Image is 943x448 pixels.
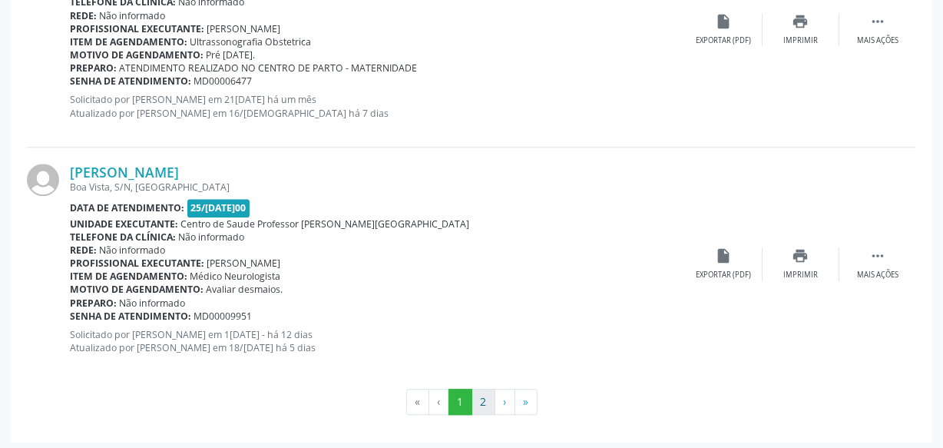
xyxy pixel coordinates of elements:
span: Não informado [120,297,186,310]
a: [PERSON_NAME] [70,164,179,181]
div: Mais ações [857,270,898,280]
b: Rede: [70,244,97,257]
span: Médico Neurologista [190,270,281,283]
b: Rede: [70,9,97,22]
i: insert_drive_file [716,13,733,30]
b: Preparo: [70,61,117,75]
ul: Pagination [27,389,916,415]
b: Profissional executante: [70,22,204,35]
span: Não informado [179,231,245,244]
b: Motivo de agendamento: [70,48,203,61]
span: Avaliar desmaios. [207,283,283,296]
b: Data de atendimento: [70,201,184,214]
b: Profissional executante: [70,257,204,270]
b: Telefone da clínica: [70,231,176,244]
span: MD00009951 [194,310,253,323]
i: insert_drive_file [716,247,733,264]
b: Preparo: [70,297,117,310]
button: Go to page 1 [448,389,472,415]
p: Solicitado por [PERSON_NAME] em 21[DATE] há um mês Atualizado por [PERSON_NAME] em 16/[DEMOGRAPHI... [70,93,686,119]
span: [PERSON_NAME] [207,257,281,270]
span: MD00006477 [194,75,253,88]
i:  [869,13,886,30]
p: Solicitado por [PERSON_NAME] em 1[DATE] - há 12 dias Atualizado por [PERSON_NAME] em 18/[DATE] há... [70,328,686,354]
span: Ultrassonografia Obstetrica [190,35,312,48]
span: ATENDIMENTO REALIZADO NO CENTRO DE PARTO - MATERNIDADE [120,61,418,75]
span: Centro de Saude Professor [PERSON_NAME][GEOGRAPHIC_DATA] [181,217,470,231]
b: Item de agendamento: [70,270,187,283]
span: [PERSON_NAME] [207,22,281,35]
b: Senha de atendimento: [70,310,191,323]
button: Go to next page [495,389,515,415]
span: 25/[DATE]00 [187,199,250,217]
img: img [27,164,59,196]
span: Não informado [100,9,166,22]
i: print [792,247,809,264]
button: Go to page 2 [471,389,495,415]
div: Exportar (PDF) [696,270,752,280]
b: Motivo de agendamento: [70,283,203,296]
b: Unidade executante: [70,217,178,231]
b: Item de agendamento: [70,35,187,48]
div: Exportar (PDF) [696,35,752,46]
div: Mais ações [857,35,898,46]
span: Não informado [100,244,166,257]
div: Boa Vista, S/N, [GEOGRAPHIC_DATA] [70,181,686,194]
button: Go to last page [515,389,538,415]
span: Pré [DATE]. [207,48,256,61]
i: print [792,13,809,30]
div: Imprimir [783,35,818,46]
div: Imprimir [783,270,818,280]
i:  [869,247,886,264]
b: Senha de atendimento: [70,75,191,88]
